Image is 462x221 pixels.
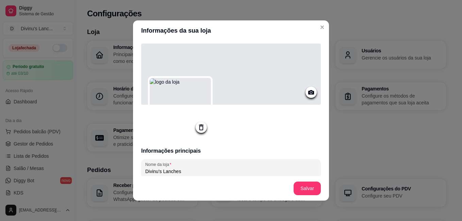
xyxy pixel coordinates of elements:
[317,22,328,33] button: Close
[294,182,321,195] button: Salvar
[133,20,329,41] header: Informações da sua loja
[141,147,321,155] h3: Informações principais
[150,79,211,140] img: logo da loja
[145,161,174,167] label: Nome da loja
[145,168,317,175] input: Nome da loja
